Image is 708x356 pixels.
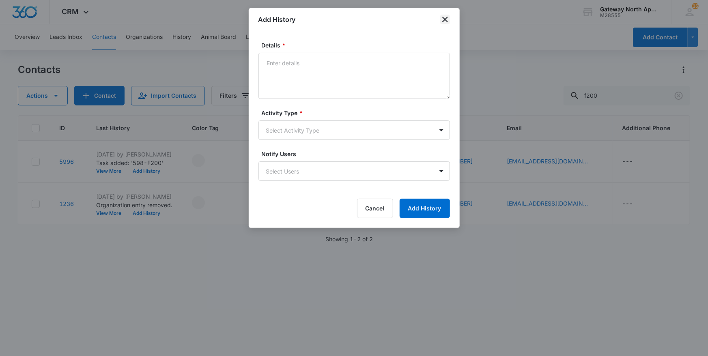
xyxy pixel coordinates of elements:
button: Add History [400,199,450,218]
label: Details [262,41,453,49]
label: Activity Type [262,109,453,117]
button: close [440,15,450,24]
h1: Add History [258,15,296,24]
label: Notify Users [262,150,453,158]
button: Cancel [357,199,393,218]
